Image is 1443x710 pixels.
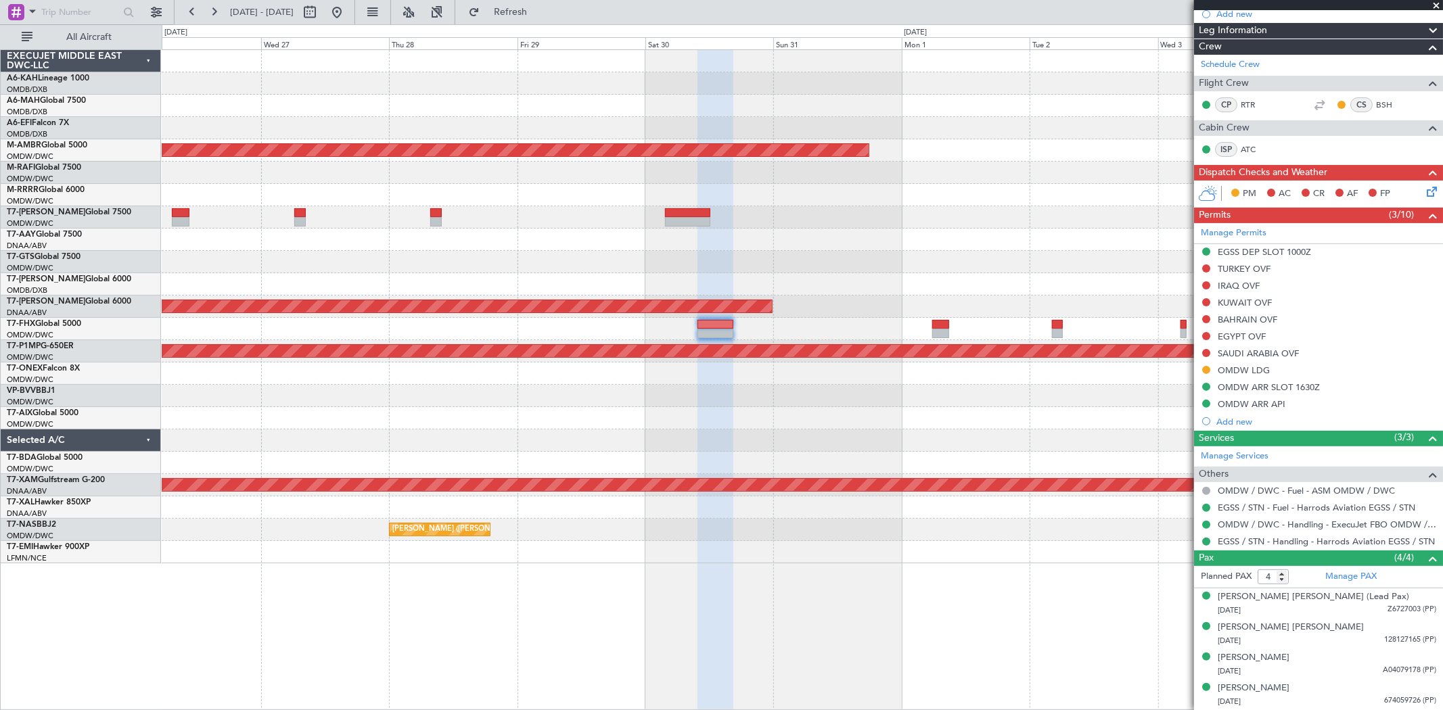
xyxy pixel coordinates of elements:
div: EGYPT OVF [1218,331,1266,342]
div: TURKEY OVF [1218,263,1270,275]
div: [PERSON_NAME] ([PERSON_NAME] Intl) [393,519,535,540]
a: T7-AAYGlobal 7500 [7,231,82,239]
span: T7-AIX [7,409,32,417]
button: Refresh [462,1,543,23]
div: [PERSON_NAME] [PERSON_NAME] (Lead Pax) [1218,590,1409,604]
a: OMDW/DWC [7,174,53,184]
div: Fri 29 [518,37,645,49]
span: 674059726 (PP) [1384,695,1436,707]
a: OMDB/DXB [7,129,47,139]
a: T7-AIXGlobal 5000 [7,409,78,417]
button: All Aircraft [15,26,147,48]
div: OMDW LDG [1218,364,1270,376]
div: Add new [1216,8,1436,20]
a: T7-[PERSON_NAME]Global 7500 [7,208,131,216]
span: Crew [1199,39,1222,55]
span: Permits [1199,208,1231,223]
span: FP [1380,187,1390,201]
div: Add new [1216,416,1436,427]
a: OMDB/DXB [7,85,47,95]
a: OMDW/DWC [7,375,53,385]
div: IRAQ OVF [1218,280,1260,291]
a: OMDW/DWC [7,151,53,162]
span: [DATE] [1218,605,1241,615]
span: T7-[PERSON_NAME] [7,275,85,283]
span: Z6727003 (PP) [1388,604,1436,615]
div: [DATE] [164,27,187,39]
span: AF [1347,187,1358,201]
a: EGSS / STN - Handling - Harrods Aviation EGSS / STN [1218,536,1435,547]
div: Wed 27 [261,37,389,49]
span: T7-P1MP [7,342,41,350]
span: AC [1279,187,1291,201]
span: A6-KAH [7,74,38,82]
span: Dispatch Checks and Weather [1199,165,1327,181]
span: 128127165 (PP) [1384,634,1436,646]
a: A6-MAHGlobal 7500 [7,97,86,105]
div: Wed 3 [1158,37,1286,49]
div: CP [1215,97,1237,112]
div: CS [1350,97,1373,112]
div: Tue 26 [133,37,261,49]
div: BAHRAIN OVF [1218,314,1277,325]
a: OMDW / DWC - Fuel - ASM OMDW / DWC [1218,485,1395,496]
div: ISP [1215,142,1237,157]
span: T7-XAM [7,476,38,484]
a: OMDW/DWC [7,464,53,474]
div: OMDW ARR SLOT 1630Z [1218,381,1320,393]
a: Manage Services [1201,450,1268,463]
a: RTR [1241,99,1271,111]
span: T7-BDA [7,454,37,462]
span: Flight Crew [1199,76,1249,91]
a: LFMN/NCE [7,553,47,563]
a: T7-EMIHawker 900XP [7,543,89,551]
a: DNAA/ABV [7,308,47,318]
div: Sun 31 [773,37,901,49]
a: T7-XALHawker 850XP [7,498,91,506]
div: Tue 2 [1030,37,1158,49]
a: DNAA/ABV [7,486,47,496]
span: [DATE] [1218,696,1241,707]
div: [PERSON_NAME] [1218,682,1289,695]
div: Mon 1 [902,37,1030,49]
a: A6-EFIFalcon 7X [7,119,69,127]
a: T7-XAMGulfstream G-200 [7,476,105,484]
div: SAUDI ARABIA OVF [1218,348,1299,359]
div: EGSS DEP SLOT 1000Z [1218,246,1311,258]
a: A6-KAHLineage 1000 [7,74,89,82]
span: [DATE] [1218,666,1241,676]
a: OMDW/DWC [7,352,53,362]
a: OMDW / DWC - Handling - ExecuJet FBO OMDW / DWC [1218,519,1436,530]
span: VP-BVV [7,387,36,395]
span: M-RAFI [7,164,35,172]
label: Planned PAX [1201,570,1252,584]
a: EGSS / STN - Fuel - Harrods Aviation EGSS / STN [1218,502,1415,513]
a: T7-[PERSON_NAME]Global 6000 [7,298,131,306]
a: T7-P1MPG-650ER [7,342,74,350]
div: Thu 28 [389,37,517,49]
a: T7-ONEXFalcon 8X [7,364,80,373]
span: (3/3) [1394,430,1414,444]
a: ATC [1241,143,1271,156]
div: KUWAIT OVF [1218,297,1272,308]
div: [PERSON_NAME] [PERSON_NAME] [1218,621,1364,634]
input: Trip Number [41,2,119,22]
a: DNAA/ABV [7,241,47,251]
span: PM [1243,187,1256,201]
div: [PERSON_NAME] [1218,651,1289,665]
div: [DATE] [904,27,927,39]
span: T7-GTS [7,253,35,261]
a: OMDW/DWC [7,419,53,429]
a: T7-[PERSON_NAME]Global 6000 [7,275,131,283]
span: T7-AAY [7,231,36,239]
a: DNAA/ABV [7,508,47,519]
a: Manage PAX [1325,570,1377,584]
a: OMDB/DXB [7,107,47,117]
a: OMDB/DXB [7,285,47,295]
span: [DATE] [1218,636,1241,646]
span: T7-ONEX [7,364,43,373]
a: T7-GTSGlobal 7500 [7,253,81,261]
a: OMDW/DWC [7,263,53,273]
a: M-RRRRGlobal 6000 [7,186,85,194]
a: Manage Permits [1201,227,1266,240]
